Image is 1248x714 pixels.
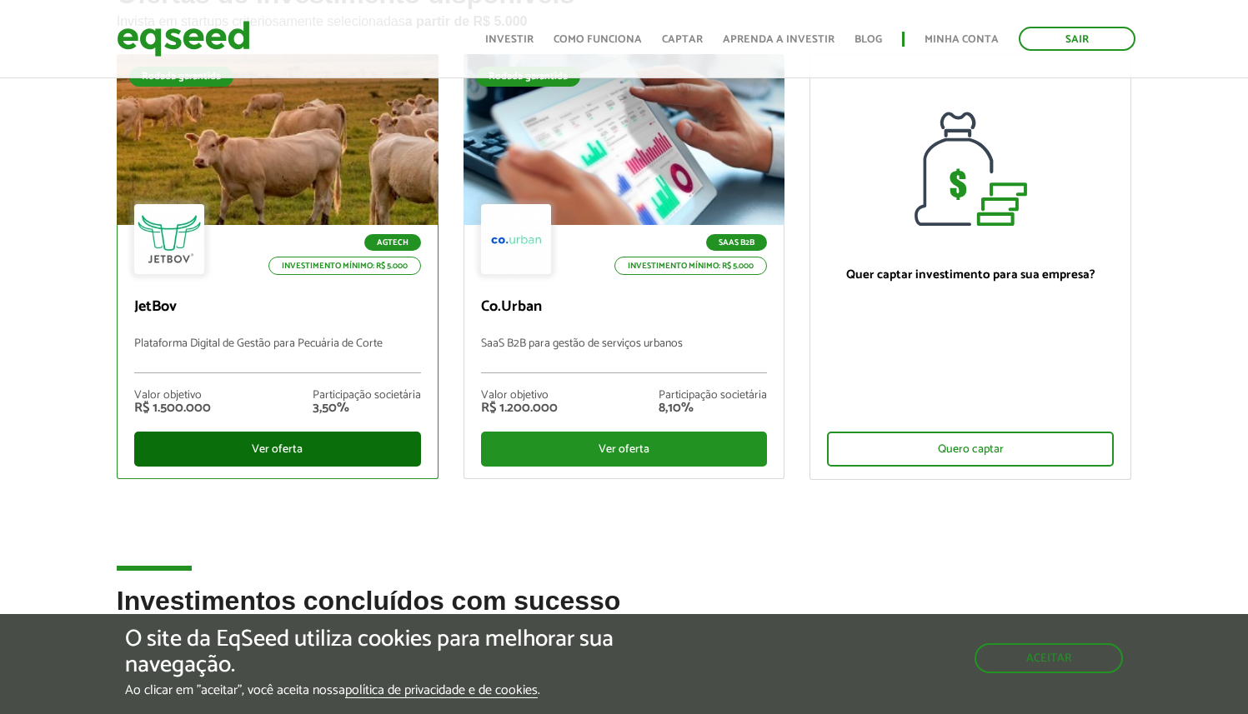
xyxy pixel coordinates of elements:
[27,27,40,40] img: logo_orange.svg
[134,298,421,317] p: JetBov
[614,257,767,275] p: Investimento mínimo: R$ 5.000
[1019,27,1135,51] a: Sair
[88,98,128,109] div: Domínio
[925,34,999,45] a: Minha conta
[659,390,767,402] div: Participação societária
[659,402,767,415] div: 8,10%
[364,234,421,251] p: Agtech
[345,684,538,698] a: política de privacidade e de cookies
[194,98,268,109] div: Palavras-chave
[134,390,211,402] div: Valor objetivo
[481,432,768,467] div: Ver oferta
[975,643,1123,673] button: Aceitar
[134,402,211,415] div: R$ 1.500.000
[481,298,768,317] p: Co.Urban
[827,267,1114,282] p: Quer captar investimento para sua empresa?
[47,27,82,40] div: v 4.0.25
[554,34,642,45] a: Como funciona
[117,587,1132,641] h2: Investimentos concluídos com sucesso
[27,43,40,57] img: website_grey.svg
[125,627,724,678] h5: O site da EqSeed utiliza cookies para melhorar sua navegação.
[134,337,421,373] p: Plataforma Digital de Gestão para Pecuária de Corte
[706,234,767,251] p: SaaS B2B
[723,34,835,45] a: Aprenda a investir
[481,390,558,402] div: Valor objetivo
[313,390,421,402] div: Participação societária
[485,34,534,45] a: Investir
[855,34,882,45] a: Blog
[176,97,189,110] img: tab_keywords_by_traffic_grey.svg
[117,17,250,61] img: EqSeed
[481,337,768,373] p: SaaS B2B para gestão de serviços urbanos
[662,34,703,45] a: Captar
[125,682,724,698] p: Ao clicar em "aceitar", você aceita nossa .
[117,54,439,479] a: Rodada garantida Agtech Investimento mínimo: R$ 5.000 JetBov Plataforma Digital de Gestão para Pe...
[134,432,421,467] div: Ver oferta
[43,43,238,57] div: [PERSON_NAME]: [DOMAIN_NAME]
[69,97,83,110] img: tab_domain_overview_orange.svg
[464,54,785,479] a: Rodada garantida SaaS B2B Investimento mínimo: R$ 5.000 Co.Urban SaaS B2B para gestão de serviços...
[268,257,421,275] p: Investimento mínimo: R$ 5.000
[481,402,558,415] div: R$ 1.200.000
[313,402,421,415] div: 3,50%
[809,54,1131,480] a: Quer captar investimento para sua empresa? Quero captar
[827,432,1114,467] div: Quero captar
